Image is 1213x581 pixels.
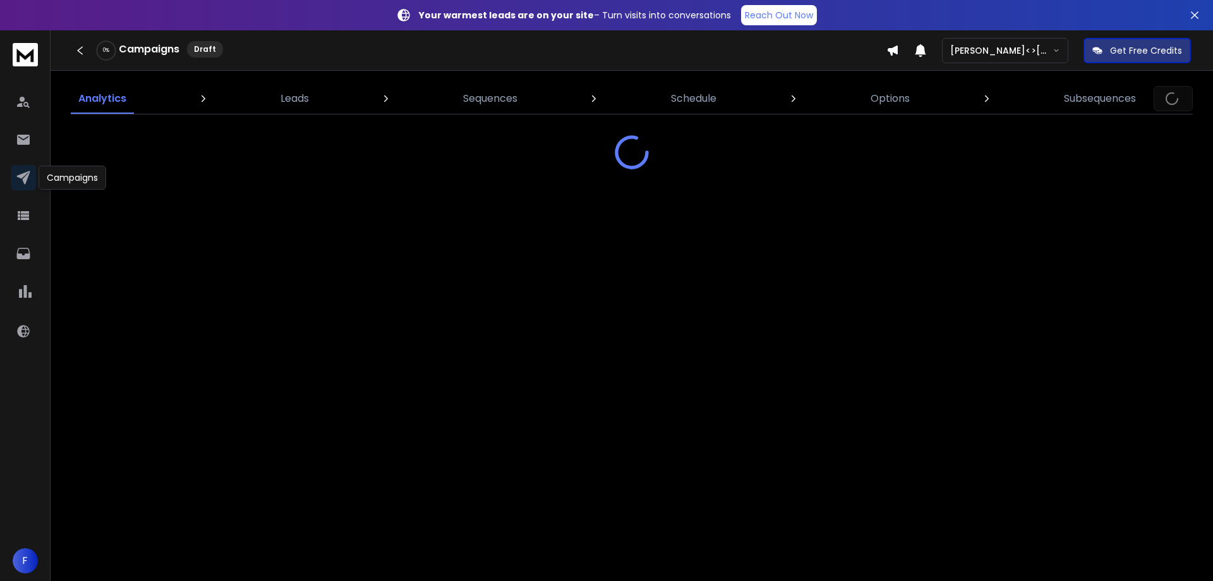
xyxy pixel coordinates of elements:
[119,42,179,57] h1: Campaigns
[1056,83,1144,114] a: Subsequences
[13,548,38,573] button: F
[745,9,813,21] p: Reach Out Now
[1064,91,1136,106] p: Subsequences
[71,83,134,114] a: Analytics
[950,44,1053,57] p: [PERSON_NAME]<>[PERSON_NAME]
[1083,38,1191,63] button: Get Free Credits
[419,9,594,21] strong: Your warmest leads are on your site
[103,47,109,54] p: 0 %
[871,91,910,106] p: Options
[863,83,917,114] a: Options
[273,83,317,114] a: Leads
[456,83,525,114] a: Sequences
[671,91,716,106] p: Schedule
[741,5,817,25] a: Reach Out Now
[463,91,517,106] p: Sequences
[39,166,106,190] div: Campaigns
[419,9,731,21] p: – Turn visits into conversations
[13,43,38,66] img: logo
[281,91,309,106] p: Leads
[187,41,223,58] div: Draft
[1110,44,1182,57] p: Get Free Credits
[78,91,126,106] p: Analytics
[663,83,724,114] a: Schedule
